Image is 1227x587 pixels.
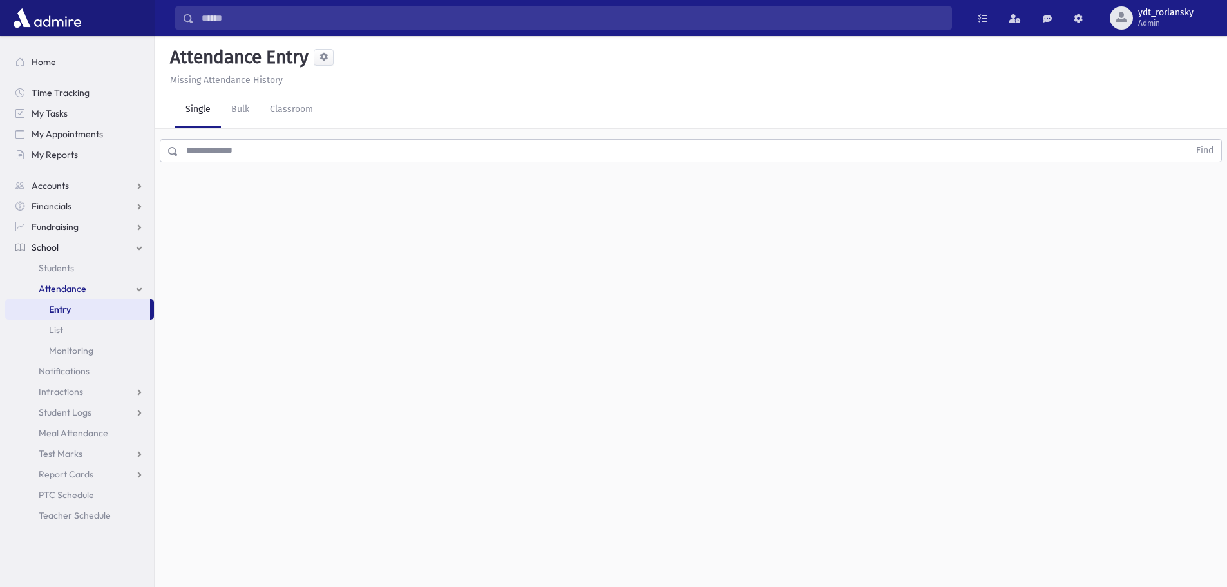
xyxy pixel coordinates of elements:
[39,427,108,439] span: Meal Attendance
[32,242,59,253] span: School
[39,468,93,480] span: Report Cards
[170,75,283,86] u: Missing Attendance History
[5,196,154,217] a: Financials
[39,365,90,377] span: Notifications
[5,464,154,485] a: Report Cards
[5,124,154,144] a: My Appointments
[5,52,154,72] a: Home
[32,221,79,233] span: Fundraising
[194,6,951,30] input: Search
[1138,18,1194,28] span: Admin
[5,381,154,402] a: Infractions
[260,92,323,128] a: Classroom
[1188,140,1221,162] button: Find
[5,361,154,381] a: Notifications
[39,510,111,521] span: Teacher Schedule
[5,505,154,526] a: Teacher Schedule
[39,448,82,459] span: Test Marks
[32,87,90,99] span: Time Tracking
[5,217,154,237] a: Fundraising
[165,46,309,68] h5: Attendance Entry
[175,92,221,128] a: Single
[5,258,154,278] a: Students
[1138,8,1194,18] span: ydt_rorlansky
[49,324,63,336] span: List
[221,92,260,128] a: Bulk
[39,386,83,398] span: Infractions
[165,75,283,86] a: Missing Attendance History
[5,299,150,320] a: Entry
[49,345,93,356] span: Monitoring
[39,489,94,501] span: PTC Schedule
[5,423,154,443] a: Meal Attendance
[39,283,86,294] span: Attendance
[5,82,154,103] a: Time Tracking
[39,407,91,418] span: Student Logs
[5,103,154,124] a: My Tasks
[10,5,84,31] img: AdmirePro
[5,402,154,423] a: Student Logs
[5,485,154,505] a: PTC Schedule
[5,144,154,165] a: My Reports
[49,303,71,315] span: Entry
[32,128,103,140] span: My Appointments
[32,56,56,68] span: Home
[32,180,69,191] span: Accounts
[5,340,154,361] a: Monitoring
[32,108,68,119] span: My Tasks
[5,175,154,196] a: Accounts
[5,237,154,258] a: School
[32,200,71,212] span: Financials
[5,320,154,340] a: List
[5,278,154,299] a: Attendance
[32,149,78,160] span: My Reports
[5,443,154,464] a: Test Marks
[39,262,74,274] span: Students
